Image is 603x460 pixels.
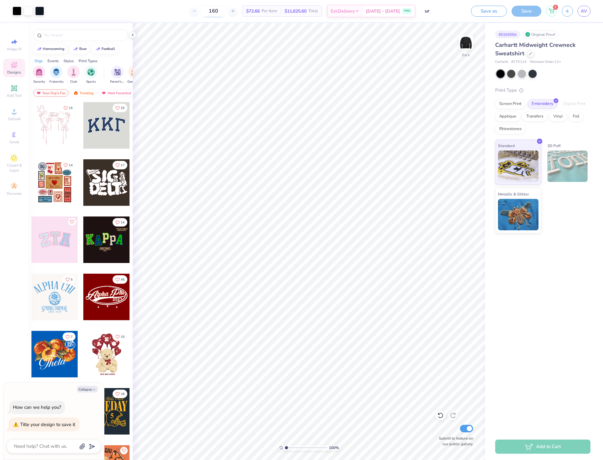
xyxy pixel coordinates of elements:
[61,161,75,169] button: Like
[120,447,128,454] button: Like
[121,221,124,224] span: 14
[85,66,97,84] button: filter button
[70,68,77,76] img: Club Image
[71,335,73,338] span: 7
[49,66,64,84] button: filter button
[495,30,520,38] div: # 516305A
[85,66,97,84] div: filter for Sports
[113,218,127,227] button: Like
[110,66,124,84] div: filter for Parent's Weekend
[95,47,100,51] img: trend_line.gif
[13,404,61,410] div: How can we help you?
[70,89,97,97] div: Trending
[33,66,45,84] div: filter for Sorority
[285,8,307,14] span: $11,625.60
[495,99,526,109] div: Screen Print
[98,89,134,97] div: Most Favorited
[498,199,539,230] img: Metallic & Glitter
[530,59,561,65] span: Minimum Order: 12 +
[53,68,60,76] img: Fraternity Image
[102,47,115,51] div: football
[581,8,587,15] span: AV
[559,99,590,109] div: Digital Print
[495,112,520,121] div: Applique
[110,79,124,84] span: Parent's Weekend
[86,79,96,84] span: Sports
[49,66,64,84] div: filter for Fraternity
[70,79,77,84] span: Club
[113,275,127,284] button: Like
[101,91,106,95] img: most_fav.gif
[79,58,97,64] div: Print Types
[20,421,75,428] div: Title your design to save it
[69,44,90,54] button: bear
[35,58,43,64] div: Orgs
[420,5,466,17] input: Untitled Design
[498,151,539,182] img: Standard
[495,59,508,65] span: Carhartt
[121,335,124,338] span: 10
[127,66,142,84] button: filter button
[63,275,75,284] button: Like
[462,52,470,58] div: Back
[67,66,80,84] button: filter button
[7,93,22,98] span: Add Text
[110,66,124,84] button: filter button
[127,66,142,84] div: filter for Game Day
[511,59,527,65] span: # CTK124
[77,386,98,392] button: Collapse
[71,278,73,281] span: 5
[329,445,339,451] span: 100 %
[121,164,124,167] span: 17
[366,8,400,14] span: [DATE] - [DATE]
[114,68,121,76] img: Parent's Weekend Image
[92,44,118,54] button: football
[308,8,318,14] span: Total
[33,44,67,54] button: homecoming
[121,392,124,396] span: 18
[87,68,95,76] img: Sports Image
[73,91,78,95] img: trending.gif
[498,142,515,149] span: Standard
[68,218,76,226] button: Like
[113,390,127,398] button: Like
[69,107,73,110] span: 15
[131,68,138,76] img: Game Day Image
[64,58,74,64] div: Styles
[404,9,410,13] span: FREE
[460,36,472,49] img: Back
[7,70,21,75] span: Designs
[522,112,547,121] div: Transfers
[523,30,559,38] div: Original Proof
[121,107,124,110] span: 33
[113,332,127,341] button: Like
[36,47,41,51] img: trend_line.gif
[43,32,124,38] input: Try "Alpha"
[435,435,473,447] label: Submit to feature on our public gallery.
[49,79,64,84] span: Fraternity
[36,68,43,76] img: Sorority Image
[61,104,75,112] button: Like
[33,66,45,84] button: filter button
[9,140,19,145] span: Greek
[127,79,142,84] span: Game Day
[113,161,127,169] button: Like
[7,191,22,196] span: Decorate
[8,116,20,121] span: Upload
[43,47,64,51] div: homecoming
[246,8,260,14] span: $72.66
[495,87,590,94] div: Print Type
[547,142,561,149] span: 3D Puff
[495,41,576,57] span: Carhartt Midweight Crewneck Sweatshirt
[547,151,588,182] img: 3D Puff
[113,104,127,112] button: Like
[33,79,45,84] span: Sorority
[498,191,529,197] span: Metallic & Glitter
[569,112,584,121] div: Foil
[63,332,75,341] button: Like
[47,58,59,64] div: Events
[33,89,69,97] div: Your Org's Fav
[67,66,80,84] div: filter for Club
[495,124,526,134] div: Rhinestones
[471,6,507,17] button: Save as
